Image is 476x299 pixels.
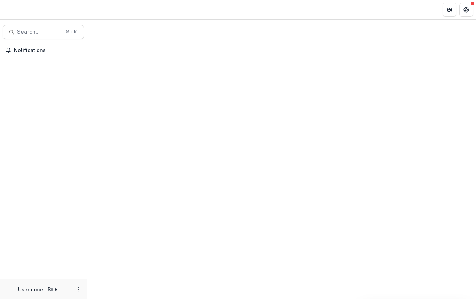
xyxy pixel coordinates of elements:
div: ⌘ + K [64,28,78,36]
p: Username [18,286,43,293]
p: Role [46,286,59,292]
button: More [74,285,83,293]
button: Notifications [3,45,84,56]
nav: breadcrumb [90,5,120,15]
span: Notifications [14,47,81,53]
button: Partners [443,3,456,17]
button: Search... [3,25,84,39]
span: Search... [17,29,61,35]
button: Get Help [459,3,473,17]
